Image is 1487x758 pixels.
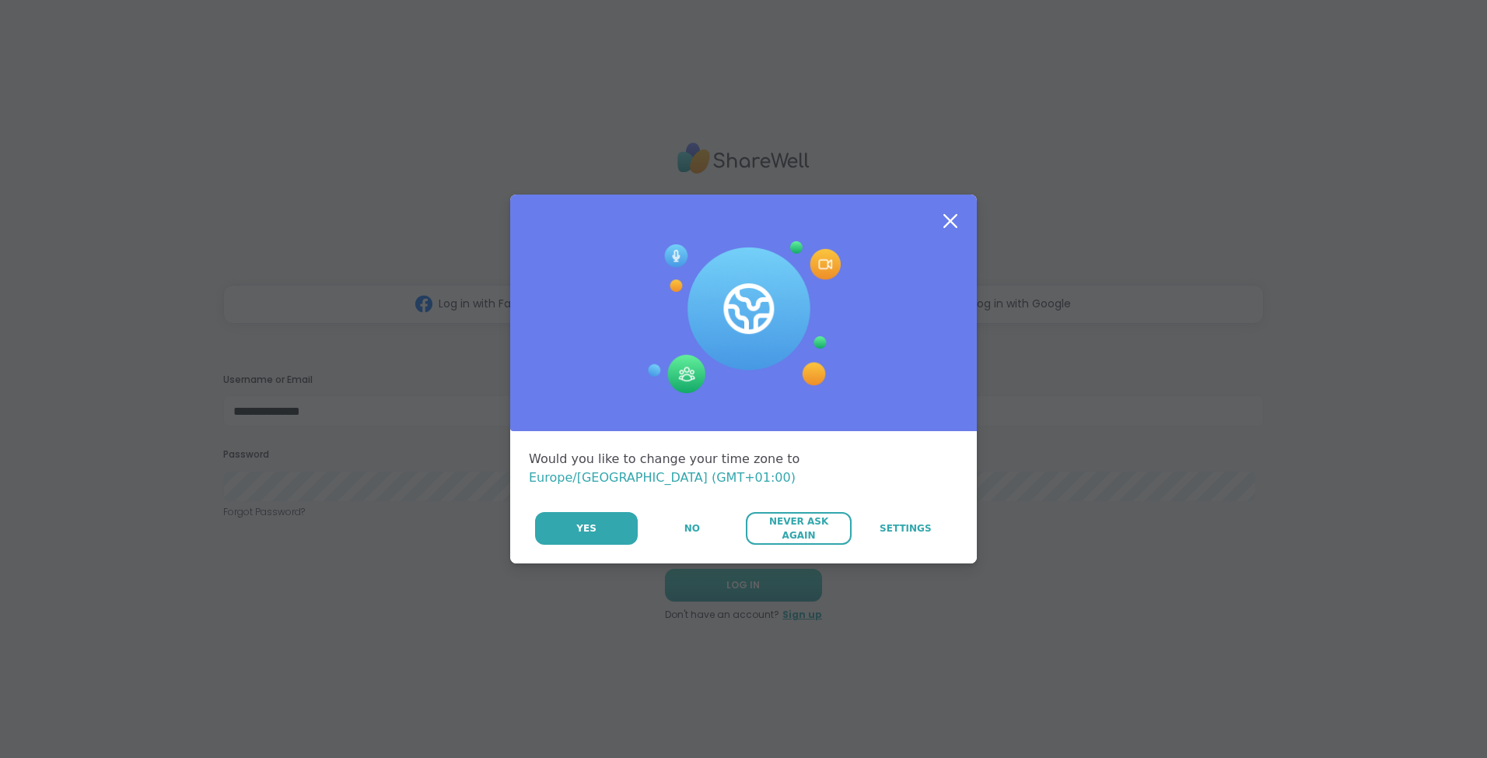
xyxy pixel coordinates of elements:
[576,521,597,535] span: Yes
[746,512,851,545] button: Never Ask Again
[529,470,796,485] span: Europe/[GEOGRAPHIC_DATA] (GMT+01:00)
[535,512,638,545] button: Yes
[754,514,843,542] span: Never Ask Again
[646,241,841,394] img: Session Experience
[853,512,958,545] a: Settings
[880,521,932,535] span: Settings
[684,521,700,535] span: No
[529,450,958,487] div: Would you like to change your time zone to
[639,512,744,545] button: No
